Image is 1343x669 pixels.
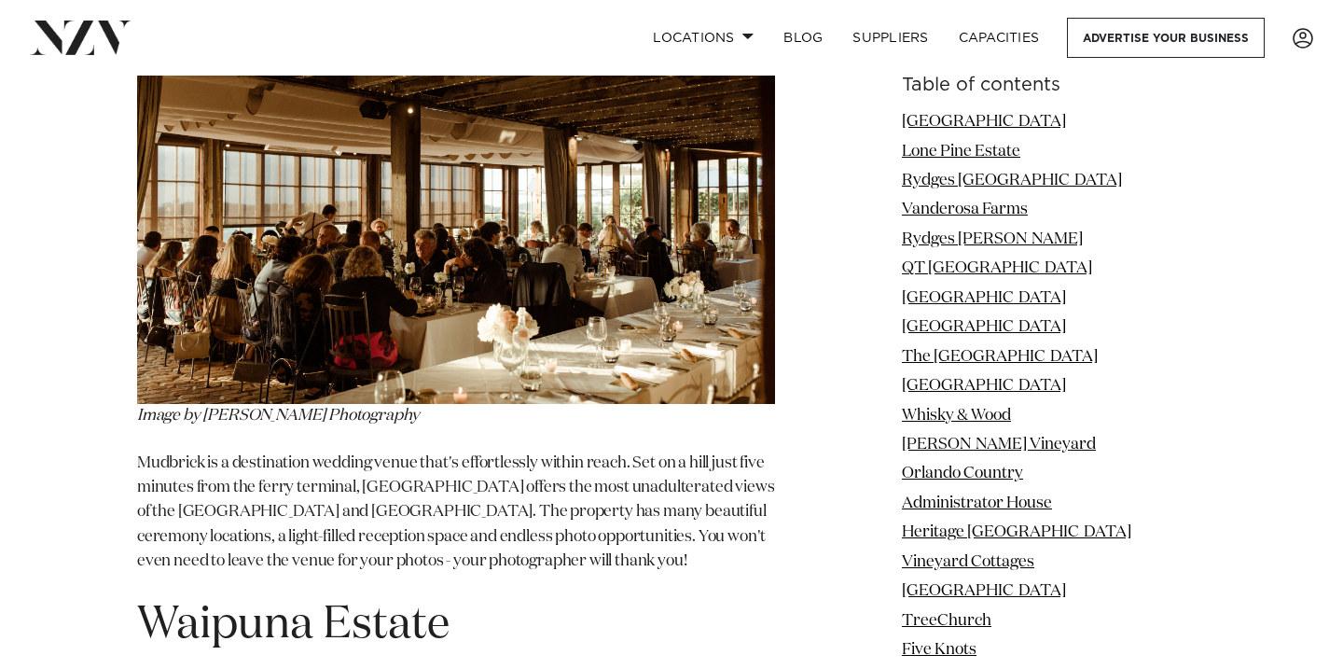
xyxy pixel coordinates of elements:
[902,349,1098,365] a: The [GEOGRAPHIC_DATA]
[902,612,991,628] a: TreeChurch
[902,76,1206,95] h6: Table of contents
[902,173,1122,188] a: Rydges [GEOGRAPHIC_DATA]
[902,319,1066,335] a: [GEOGRAPHIC_DATA]
[944,18,1055,58] a: Capacities
[902,260,1092,276] a: QT [GEOGRAPHIC_DATA]
[902,642,976,658] a: Five Knots
[902,231,1083,247] a: Rydges [PERSON_NAME]
[902,495,1052,511] a: Administrator House
[902,143,1020,159] a: Lone Pine Estate
[768,18,838,58] a: BLOG
[638,18,768,58] a: Locations
[902,407,1011,423] a: Whisky & Wood
[902,554,1034,570] a: Vineyard Cottages
[137,452,775,575] p: Mudbrick is a destination wedding venue that's effortlessly within reach. Set on a hill just five...
[137,603,450,648] span: Waipuna Estate
[902,378,1066,394] a: [GEOGRAPHIC_DATA]
[1067,18,1265,58] a: Advertise your business
[137,408,420,424] span: Image by [PERSON_NAME] Photography
[902,583,1066,599] a: [GEOGRAPHIC_DATA]
[902,437,1096,453] a: [PERSON_NAME] Vineyard
[902,114,1066,130] a: [GEOGRAPHIC_DATA]
[902,466,1023,481] a: Orlando Country
[902,290,1066,306] a: [GEOGRAPHIC_DATA]
[902,202,1028,217] a: Vanderosa Farms
[30,21,132,54] img: nzv-logo.png
[838,18,943,58] a: SUPPLIERS
[902,524,1131,540] a: Heritage [GEOGRAPHIC_DATA]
